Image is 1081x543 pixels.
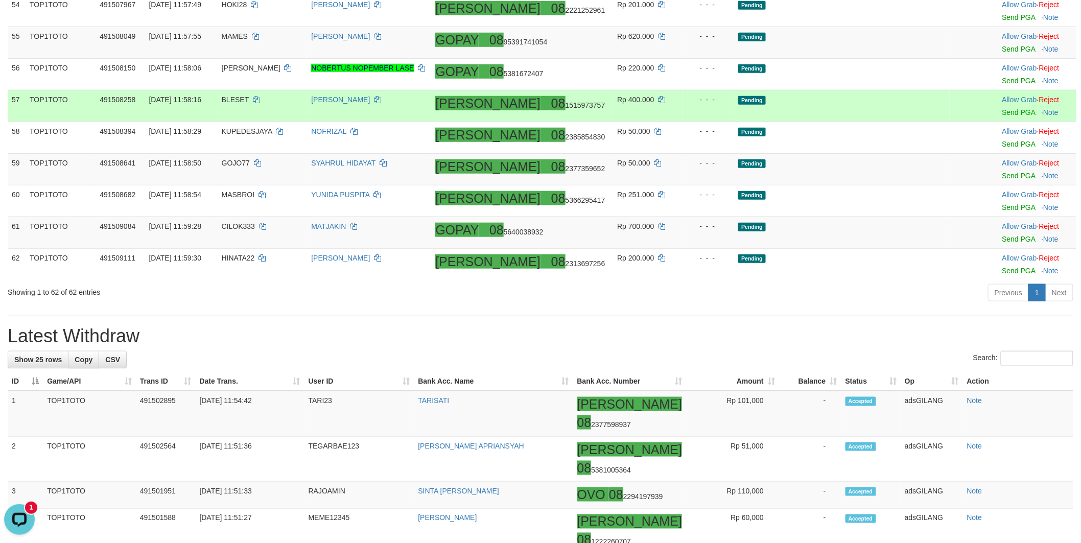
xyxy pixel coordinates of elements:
span: Pending [738,33,766,41]
td: · [998,27,1076,58]
span: [DATE] 11:58:06 [149,64,201,72]
span: Pending [738,191,766,200]
a: [PERSON_NAME] [311,254,370,262]
ah_el_jm_1756146672679: [PERSON_NAME] [577,442,683,457]
span: Rp 700.000 [617,222,654,230]
span: Pending [738,254,766,263]
span: 491509084 [100,222,135,230]
span: GOJO77 [222,159,250,167]
span: Copy 085381005364 to clipboard [577,466,631,474]
span: Pending [738,128,766,136]
a: Allow Grab [1002,222,1037,230]
ah_el_jm_1756146672679: 08 [577,415,592,430]
div: - - - [687,190,731,200]
a: Send PGA [1002,13,1036,21]
span: Copy 082313697256 to clipboard [551,259,605,268]
td: 60 [8,185,26,217]
div: New messages notification [25,2,37,14]
span: · [1002,254,1039,262]
ah_el_jm_1756146672679: 08 [577,461,592,475]
a: Note [1043,203,1059,211]
a: Reject [1039,191,1060,199]
ah_el_jm_1756146672679: [PERSON_NAME] [435,128,540,142]
td: adsGILANG [901,482,963,509]
a: [PERSON_NAME] [311,96,370,104]
td: 56 [8,58,26,90]
a: Allow Grab [1002,64,1037,72]
a: Send PGA [1002,235,1036,243]
a: TARISATI [418,396,449,405]
span: Accepted [845,514,876,523]
a: Send PGA [1002,203,1036,211]
span: Accepted [845,487,876,496]
a: Allow Grab [1002,159,1037,167]
td: 62 [8,248,26,280]
ah_el_jm_1756146672679: [PERSON_NAME] [435,159,540,174]
ah_el_jm_1756146672679: [PERSON_NAME] [577,514,683,529]
span: Rp 400.000 [617,96,654,104]
a: Note [1043,77,1059,85]
a: Reject [1039,64,1060,72]
span: Rp 620.000 [617,32,654,40]
span: 491508150 [100,64,135,72]
div: - - - [687,158,731,168]
td: Rp 101,000 [686,391,779,436]
div: Showing 1 to 62 of 62 entries [8,283,443,297]
div: - - - [687,95,731,105]
td: · [998,122,1076,153]
td: 1 [8,391,43,436]
td: 59 [8,153,26,185]
span: · [1002,64,1039,72]
td: · [998,248,1076,280]
span: Copy 082377359652 to clipboard [551,164,605,173]
span: [PERSON_NAME] [222,64,280,72]
td: · [998,185,1076,217]
span: · [1002,222,1039,230]
ah_el_jm_1755705115715: GOPAY [435,64,479,79]
a: MATJAKIN [311,222,346,230]
a: [PERSON_NAME] APRIANSYAH [418,442,524,450]
a: Show 25 rows [8,351,68,368]
span: Rp 220.000 [617,64,654,72]
th: Trans ID: activate to sort column ascending [136,372,196,391]
span: 491508394 [100,127,135,135]
th: Amount: activate to sort column ascending [686,372,779,391]
td: TOP1TOTO [26,248,96,280]
span: Copy 082385854830 to clipboard [551,133,605,141]
span: HINATA22 [222,254,255,262]
button: Open LiveChat chat widget [4,4,35,35]
div: - - - [687,31,731,41]
a: Note [1043,45,1059,53]
ah_el_jm_1756146672679: 08 [551,1,566,15]
span: [DATE] 11:58:29 [149,127,201,135]
span: Pending [738,64,766,73]
td: TOP1TOTO [43,482,136,509]
a: Reject [1039,1,1060,9]
td: · [998,58,1076,90]
td: · [998,217,1076,248]
td: TOP1TOTO [43,436,136,481]
td: 491502895 [136,391,196,436]
a: Reject [1039,254,1060,262]
a: Allow Grab [1002,191,1037,199]
span: Copy 081515973757 to clipboard [551,101,605,109]
a: Reject [1039,127,1060,135]
span: [DATE] 11:58:16 [149,96,201,104]
span: KUPEDESJAYA [222,127,272,135]
a: Allow Grab [1002,32,1037,40]
a: Send PGA [1002,45,1036,53]
a: [PERSON_NAME] [311,1,370,9]
span: Rp 200.000 [617,254,654,262]
span: 491508049 [100,32,135,40]
span: · [1002,159,1039,167]
a: Allow Grab [1002,1,1037,9]
span: Copy 085381672407 to clipboard [489,69,544,78]
ah_el_jm_1756146672679: [PERSON_NAME] [435,254,540,269]
a: Note [967,396,982,405]
a: Previous [988,284,1029,301]
a: Send PGA [1002,140,1036,148]
a: Reject [1039,32,1060,40]
th: Game/API: activate to sort column ascending [43,372,136,391]
ah_el_jm_1755828048544: OVO [577,487,606,502]
span: [DATE] 11:58:50 [149,159,201,167]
